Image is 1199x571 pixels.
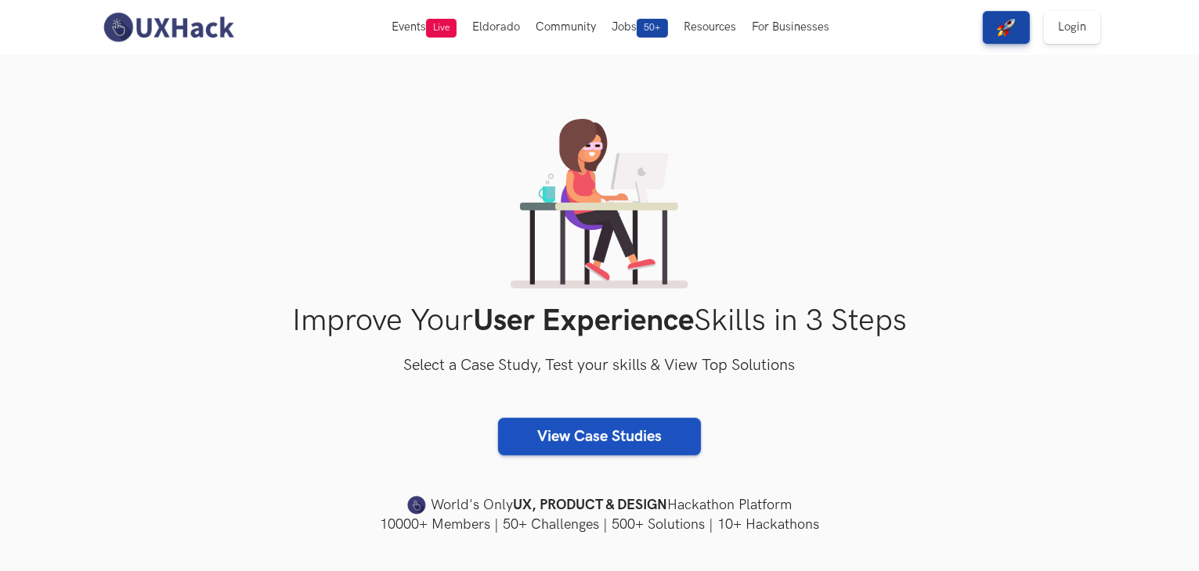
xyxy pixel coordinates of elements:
[637,19,668,38] span: 50+
[99,494,1101,516] h4: World's Only Hackathon Platform
[1044,11,1100,44] a: Login
[473,303,694,339] strong: User Experience
[426,19,457,38] span: Live
[99,303,1101,339] h1: Improve Your Skills in 3 Steps
[498,418,701,455] a: View Case Studies
[99,515,1101,534] h4: 10000+ Members | 50+ Challenges | 500+ Solutions | 10+ Hackathons
[511,119,688,289] img: lady working on laptop
[513,494,667,516] strong: UX, PRODUCT & DESIGN
[99,354,1101,379] h3: Select a Case Study, Test your skills & View Top Solutions
[407,495,426,515] img: uxhack-favicon-image.png
[997,18,1016,37] img: rocket
[99,11,238,44] img: UXHack-logo.png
